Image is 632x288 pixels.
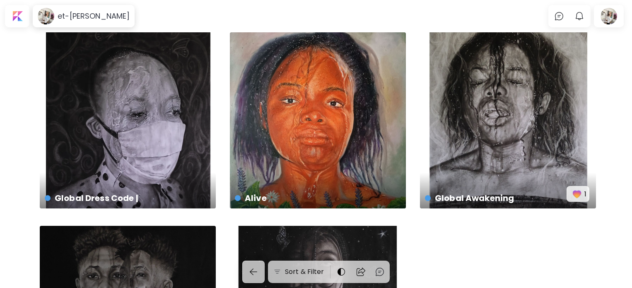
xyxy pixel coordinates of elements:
img: favorites [571,188,583,200]
img: chatIcon [554,11,564,21]
a: back [242,261,268,283]
button: favorites1 [567,186,589,202]
img: back [248,267,258,277]
button: bellIcon [572,9,586,23]
button: back [242,261,265,283]
a: Global Dress Code |https://cdn.kaleido.art/CDN/Artwork/130879/Primary/medium.webp?updated=588440 [40,32,216,208]
p: 1 [584,189,586,199]
img: chatIcon [375,267,385,277]
h4: Global Awakening [425,192,567,204]
h6: et-[PERSON_NAME] [58,11,130,21]
a: Global Awakeningfavorites1https://cdn.kaleido.art/CDN/Artwork/5205/Primary/medium.webp?updated=21430 [420,32,596,208]
h4: Global Dress Code | [45,192,209,204]
img: bellIcon [574,11,584,21]
h4: Alive [235,192,399,204]
a: Alivehttps://cdn.kaleido.art/CDN/Artwork/5206/Primary/medium.webp?updated=21434 [230,32,406,208]
h6: Sort & Filter [285,267,324,277]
